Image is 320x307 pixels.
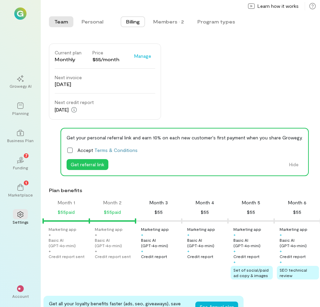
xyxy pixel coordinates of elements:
div: Growegy AI [10,83,32,89]
div: Basic AI (GPT‑4o‑mini) [233,237,273,248]
div: Get your personal referral link and earn 10% on each new customer's first payment when you share ... [67,134,303,141]
div: Settings [13,219,29,225]
div: + [95,248,97,254]
button: Manage [130,51,155,62]
span: Manage [134,53,151,59]
div: + [49,232,51,237]
a: Funding [8,151,33,176]
div: $55 [247,208,255,216]
a: Terms & Conditions [94,147,138,153]
div: Month 1 [58,199,75,206]
button: Billing [121,16,145,27]
div: Marketing app [233,226,261,232]
div: + [233,259,236,265]
div: Monthly [55,56,82,63]
div: Credit report [233,254,260,259]
span: 7 [25,152,28,158]
div: Basic AI (GPT‑4o‑mini) [280,237,319,248]
div: Month 3 [149,199,168,206]
div: Basic AI (GPT‑4o‑mini) [141,237,180,248]
div: $55 [155,208,163,216]
a: Planning [8,97,33,121]
div: Marketing app [280,226,307,232]
div: + [280,232,282,237]
div: + [280,259,282,265]
a: Settings [8,206,33,230]
div: Credit report sent [49,254,85,259]
div: + [233,248,236,254]
div: $55 paid [58,208,75,216]
div: + [141,232,143,237]
div: Planning [12,110,29,116]
div: Basic AI (GPT‑4o‑mini) [49,237,88,248]
button: Program types [192,16,241,27]
button: Personal [76,16,109,27]
div: Next invoice [55,74,82,81]
div: Month 5 [242,199,260,206]
button: Team [49,16,73,27]
div: Marketing app [95,226,123,232]
div: $55 [201,208,209,216]
div: Credit report [141,254,167,259]
div: [DATE] [55,106,94,114]
div: Next credit report [55,99,94,106]
div: Marketing app [141,226,169,232]
span: Billing [126,18,140,25]
div: $55 [293,208,301,216]
div: Marketing app [49,226,76,232]
div: [DATE] [55,81,82,88]
a: Marketplace [8,178,33,203]
div: Basic AI (GPT‑4o‑mini) [187,237,227,248]
div: Month 6 [288,199,306,206]
span: Accept [77,147,138,154]
div: Credit report [187,254,213,259]
div: $55 paid [104,208,121,216]
div: + [233,232,236,237]
div: Members · 2 [153,18,184,25]
span: SEO technical review [280,268,307,278]
div: Price [92,49,119,56]
div: Plan benefits [49,187,317,194]
button: Get referral link [67,159,108,170]
div: $55/month [92,56,119,63]
div: Current plan [55,49,82,56]
div: Funding [13,165,28,170]
span: Set of social/paid ad copy & images [233,268,269,278]
div: + [187,248,190,254]
div: Month 2 [103,199,122,206]
div: Account [12,293,29,299]
div: Month 4 [196,199,214,206]
div: Credit report sent [95,254,131,259]
span: 1 [25,180,27,186]
span: Learn how it works [257,3,299,10]
button: Members · 2 [148,16,189,27]
div: Credit report [280,254,306,259]
div: Marketplace [8,192,33,198]
div: + [49,248,51,254]
a: Business Plan [8,124,33,149]
div: + [187,232,190,237]
button: Hide [285,159,303,170]
div: Business Plan [7,138,34,143]
div: + [280,248,282,254]
div: Basic AI (GPT‑4o‑mini) [95,237,134,248]
a: Growegy AI [8,70,33,94]
div: Marketing app [187,226,215,232]
div: + [141,248,143,254]
div: + [95,232,97,237]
